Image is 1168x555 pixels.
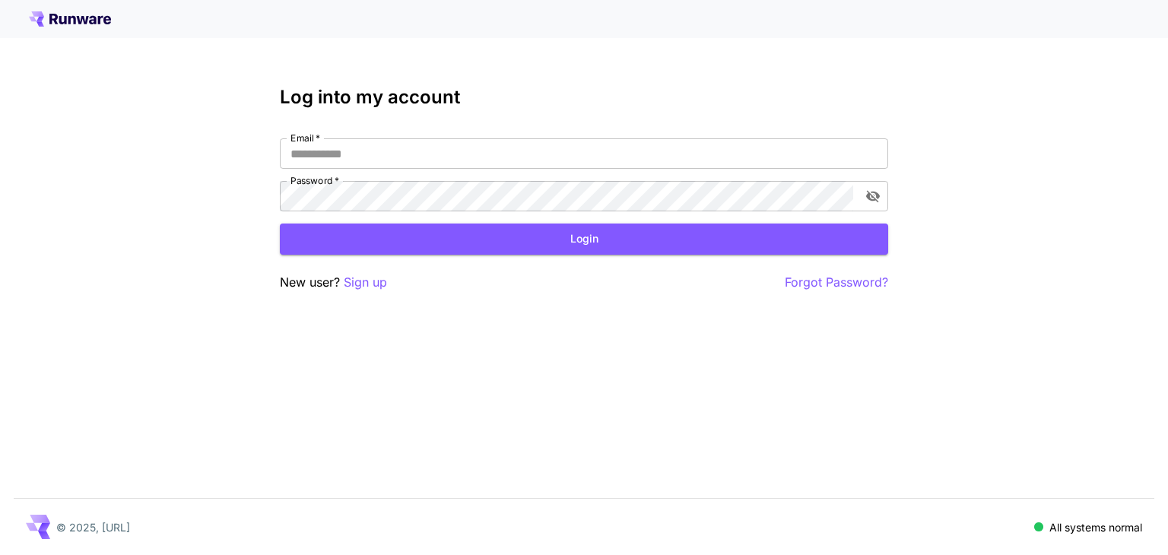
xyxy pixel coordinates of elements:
[280,87,888,108] h3: Log into my account
[344,273,387,292] button: Sign up
[1049,519,1142,535] p: All systems normal
[859,182,887,210] button: toggle password visibility
[785,273,888,292] button: Forgot Password?
[290,174,339,187] label: Password
[280,273,387,292] p: New user?
[290,132,320,144] label: Email
[280,224,888,255] button: Login
[56,519,130,535] p: © 2025, [URL]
